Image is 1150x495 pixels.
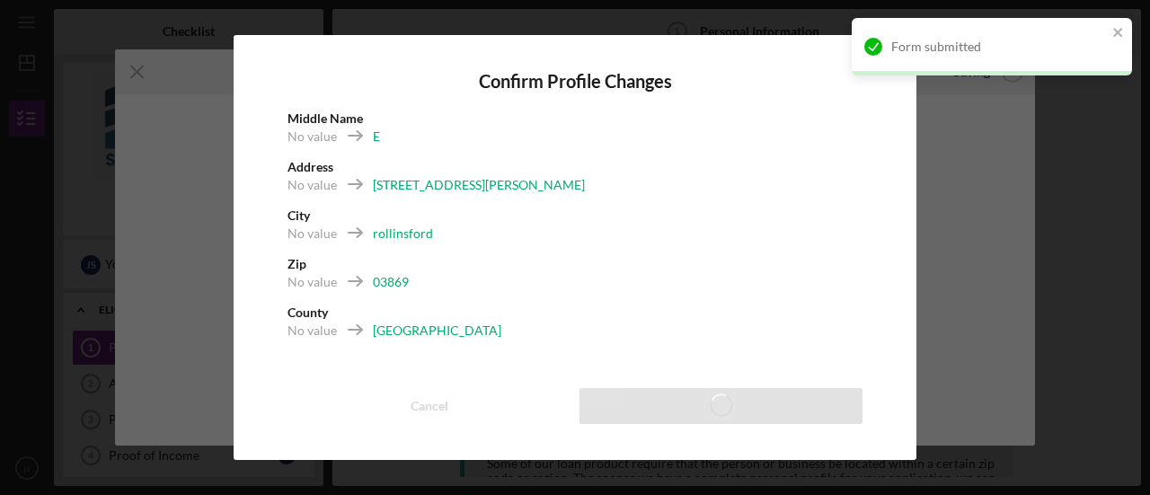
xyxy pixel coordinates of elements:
[373,176,585,194] div: [STREET_ADDRESS][PERSON_NAME]
[373,273,409,291] div: 03869
[287,128,337,146] div: No value
[287,176,337,194] div: No value
[287,256,306,271] b: Zip
[891,40,1107,54] div: Form submitted
[287,225,337,243] div: No value
[373,128,380,146] div: E
[287,71,862,92] h4: Confirm Profile Changes
[373,322,501,340] div: [GEOGRAPHIC_DATA]
[411,388,448,424] div: Cancel
[287,388,571,424] button: Cancel
[287,159,333,174] b: Address
[287,273,337,291] div: No value
[373,225,433,243] div: rollinsford
[287,322,337,340] div: No value
[1112,25,1125,42] button: close
[287,208,310,223] b: City
[287,305,328,320] b: County
[579,388,862,424] button: Save
[287,110,363,126] b: Middle Name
